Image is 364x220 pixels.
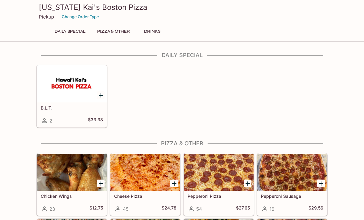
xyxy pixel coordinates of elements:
a: B.L.T.2$33.38 [37,65,107,127]
h5: $29.56 [308,205,323,213]
span: 23 [49,206,55,212]
button: Add B.L.T. [97,91,105,99]
a: Pepperoni Sausage16$29.56 [257,153,327,216]
h5: $27.65 [236,205,250,213]
h5: Cheese Pizza [114,193,176,199]
div: Pepperoni Sausage [257,154,327,191]
h5: $12.75 [89,205,103,213]
h4: Pizza & Other [36,140,328,147]
p: Pickup [39,14,54,20]
h5: Pepperoni Pizza [188,193,250,199]
div: B.L.T. [37,65,107,102]
h5: Chicken Wings [41,193,103,199]
div: Pepperoni Pizza [184,154,254,191]
span: 16 [270,206,274,212]
h5: $24.78 [162,205,176,213]
h5: B.L.T. [41,105,103,110]
a: Chicken Wings23$12.75 [37,153,107,216]
h5: $33.38 [88,117,103,124]
button: Add Pepperoni Pizza [244,180,251,187]
button: Add Cheese Pizza [170,180,178,187]
button: Change Order Type [59,12,102,22]
button: Pizza & Other [94,27,133,36]
div: Chicken Wings [37,154,107,191]
a: Cheese Pizza45$24.78 [110,153,180,216]
h4: Daily Special [36,52,328,59]
a: Pepperoni Pizza54$27.65 [184,153,254,216]
h5: Pepperoni Sausage [261,193,323,199]
span: 45 [123,206,129,212]
button: Daily Special [51,27,89,36]
button: Drinks [138,27,166,36]
span: 54 [196,206,202,212]
button: Add Pepperoni Sausage [317,180,325,187]
div: Cheese Pizza [110,154,180,191]
button: Add Chicken Wings [97,180,105,187]
span: 2 [49,118,52,124]
h3: [US_STATE] Kai's Boston Pizza [39,2,325,12]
